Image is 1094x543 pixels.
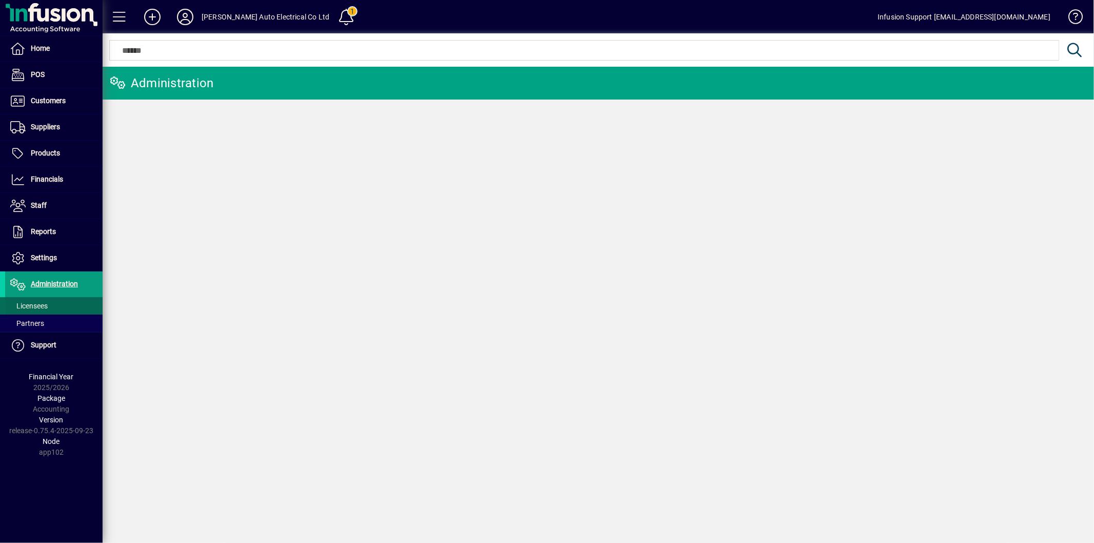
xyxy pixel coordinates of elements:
a: Customers [5,88,103,114]
span: Financials [31,175,63,183]
a: Partners [5,315,103,332]
span: Financial Year [29,373,74,381]
span: Version [39,416,64,424]
a: Financials [5,167,103,192]
a: POS [5,62,103,88]
span: Partners [10,319,44,327]
span: Node [43,437,60,445]
span: Settings [31,254,57,262]
a: Support [5,333,103,358]
a: Suppliers [5,114,103,140]
span: Administration [31,280,78,288]
span: POS [31,70,45,79]
div: [PERSON_NAME] Auto Electrical Co Ltd [202,9,329,25]
a: Staff [5,193,103,219]
span: Home [31,44,50,52]
button: Add [136,8,169,26]
span: Licensees [10,302,48,310]
button: Profile [169,8,202,26]
span: Suppliers [31,123,60,131]
span: Products [31,149,60,157]
a: Reports [5,219,103,245]
div: Infusion Support [EMAIL_ADDRESS][DOMAIN_NAME] [878,9,1050,25]
a: Licensees [5,297,103,315]
span: Reports [31,227,56,236]
span: Package [37,394,65,402]
span: Staff [31,201,47,209]
span: Support [31,341,56,349]
a: Knowledge Base [1061,2,1081,35]
div: Administration [110,75,214,91]
span: Customers [31,96,66,105]
a: Home [5,36,103,62]
a: Settings [5,245,103,271]
a: Products [5,141,103,166]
